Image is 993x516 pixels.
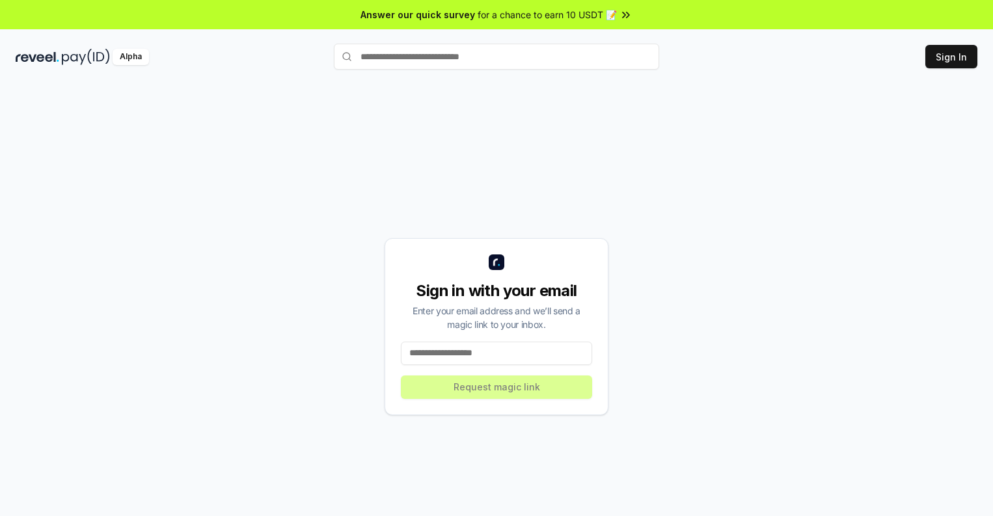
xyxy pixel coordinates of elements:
[62,49,110,65] img: pay_id
[16,49,59,65] img: reveel_dark
[489,254,504,270] img: logo_small
[401,304,592,331] div: Enter your email address and we’ll send a magic link to your inbox.
[925,45,977,68] button: Sign In
[360,8,475,21] span: Answer our quick survey
[113,49,149,65] div: Alpha
[478,8,617,21] span: for a chance to earn 10 USDT 📝
[401,280,592,301] div: Sign in with your email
